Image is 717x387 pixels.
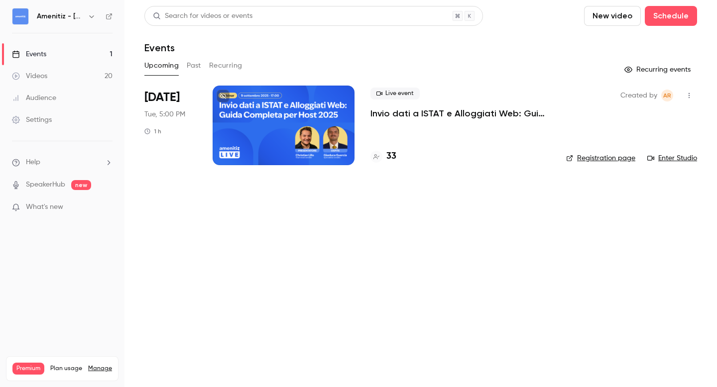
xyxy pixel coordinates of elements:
[12,49,46,59] div: Events
[12,8,28,24] img: Amenitiz - Italia 🇮🇹
[620,90,657,101] span: Created by
[144,127,161,135] div: 1 h
[101,203,113,212] iframe: Noticeable Trigger
[187,58,201,74] button: Past
[26,202,63,212] span: What's new
[584,6,641,26] button: New video
[620,62,697,78] button: Recurring events
[88,365,112,373] a: Manage
[386,150,396,163] h4: 33
[12,71,47,81] div: Videos
[50,365,82,373] span: Plan usage
[12,93,56,103] div: Audience
[370,107,550,119] a: Invio dati a ISTAT e Alloggiati Web: Guida completa per host 2025
[647,153,697,163] a: Enter Studio
[144,90,180,105] span: [DATE]
[144,58,179,74] button: Upcoming
[12,363,44,375] span: Premium
[370,150,396,163] a: 33
[209,58,242,74] button: Recurring
[26,157,40,168] span: Help
[661,90,673,101] span: Alessia Riolo
[26,180,65,190] a: SpeakerHub
[144,109,185,119] span: Tue, 5:00 PM
[153,11,252,21] div: Search for videos or events
[12,157,113,168] li: help-dropdown-opener
[144,86,197,165] div: Sep 9 Tue, 5:00 PM (Europe/Madrid)
[566,153,635,163] a: Registration page
[71,180,91,190] span: new
[663,90,671,101] span: AR
[645,6,697,26] button: Schedule
[144,42,175,54] h1: Events
[12,115,52,125] div: Settings
[37,11,84,21] h6: Amenitiz - [GEOGRAPHIC_DATA] 🇮🇹
[370,88,420,99] span: Live event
